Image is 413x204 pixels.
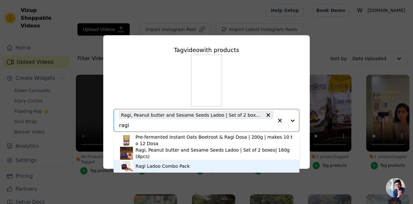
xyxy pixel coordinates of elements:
[120,147,133,160] img: product thumbnail
[136,147,293,160] div: Ragi, Peanut butter and Sesame Seeds Ladoo | Set of 2 boxes| 160g (8pcs)
[136,163,190,169] div: Ragi Ladoo Combo Pack
[120,160,133,173] img: product thumbnail
[386,178,405,198] div: Open chat
[136,134,293,147] div: Pre-fermented Instant Oats Beetroot & Ragi Dosa | 200g | makes 10 to 12 Dosa
[114,46,299,55] div: Tag video with products
[120,134,133,147] img: product thumbnail
[121,111,262,119] span: Ragi, Peanut butter and Sesame Seeds Ladoo | Set of 2 boxes| 160g (8pcs)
